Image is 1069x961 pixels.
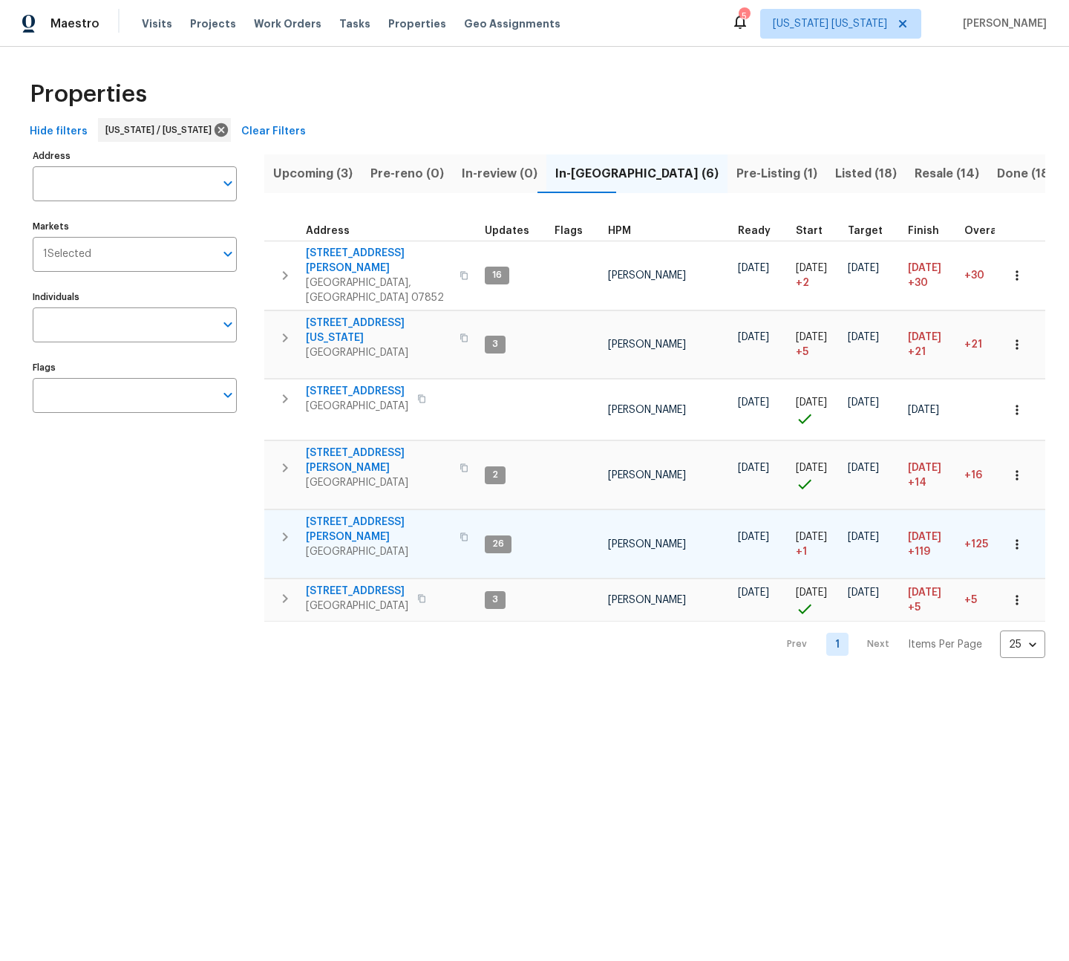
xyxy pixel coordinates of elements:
span: Flags [555,226,583,236]
span: + 5 [796,345,808,359]
span: [DATE] [796,332,827,342]
span: Tasks [339,19,370,29]
span: Updates [485,226,529,236]
span: [STREET_ADDRESS][PERSON_NAME] [306,446,451,475]
span: +14 [908,475,926,490]
td: Scheduled to finish 119 day(s) late [902,510,958,579]
td: Project started 5 days late [790,310,842,379]
span: [PERSON_NAME] [608,405,686,415]
span: [DATE] [796,587,827,598]
span: +16 [964,470,982,480]
span: [PERSON_NAME] [608,539,686,550]
span: Address [306,226,350,236]
button: Open [218,244,238,264]
td: Project started on time [790,379,842,440]
span: Finish [908,226,939,236]
span: +125 [964,539,988,550]
span: Work Orders [254,16,321,31]
span: Ready [738,226,771,236]
span: 1 Selected [43,248,91,261]
td: Project started 1 days late [790,510,842,579]
span: [DATE] [796,263,827,273]
span: Upcoming (3) [273,163,353,184]
span: [DATE] [738,332,769,342]
nav: Pagination Navigation [773,631,1045,658]
td: Scheduled to finish 30 day(s) late [902,241,958,310]
span: 26 [486,538,510,550]
span: [US_STATE] [US_STATE] [773,16,887,31]
td: 16 day(s) past target finish date [958,441,1022,509]
span: [GEOGRAPHIC_DATA] [306,599,408,613]
span: Maestro [50,16,99,31]
a: Goto page 1 [826,633,849,656]
button: Open [218,385,238,405]
p: Items Per Page [908,637,982,652]
span: [PERSON_NAME] [608,595,686,605]
label: Flags [33,363,237,372]
td: Scheduled to finish 14 day(s) late [902,441,958,509]
div: Days past target finish date [964,226,1016,236]
span: Pre-Listing (1) [736,163,817,184]
span: 3 [486,593,504,606]
span: [STREET_ADDRESS] [306,384,408,399]
span: [DATE] [848,532,879,542]
span: [DATE] [796,532,827,542]
div: Projected renovation finish date [908,226,952,236]
td: 21 day(s) past target finish date [958,310,1022,379]
span: + 2 [796,276,809,290]
span: [DATE] [848,397,879,408]
span: Overall [964,226,1003,236]
span: [DATE] [908,405,939,415]
span: [DATE] [738,463,769,473]
span: +21 [964,339,982,350]
span: [PERSON_NAME] [608,339,686,350]
span: [PERSON_NAME] [608,270,686,281]
span: [DATE] [796,397,827,408]
span: [GEOGRAPHIC_DATA], [GEOGRAPHIC_DATA] 07852 [306,276,451,305]
span: Hide filters [30,123,88,141]
div: 5 [739,9,749,24]
span: [PERSON_NAME] [608,470,686,480]
span: [GEOGRAPHIC_DATA] [306,475,451,490]
span: [DATE] [738,263,769,273]
button: Hide filters [24,118,94,146]
span: In-review (0) [462,163,537,184]
td: Project started 2 days late [790,241,842,310]
span: [STREET_ADDRESS][PERSON_NAME] [306,515,451,544]
label: Address [33,152,237,160]
span: [GEOGRAPHIC_DATA] [306,399,408,414]
span: [DATE] [848,263,879,273]
label: Individuals [33,293,237,302]
td: Project started on time [790,441,842,509]
span: Projects [190,16,236,31]
span: [DATE] [738,397,769,408]
span: Resale (14) [915,163,979,184]
span: [DATE] [848,587,879,598]
button: Open [218,314,238,335]
span: [STREET_ADDRESS][PERSON_NAME] [306,246,451,276]
span: [DATE] [908,263,941,273]
span: Geo Assignments [464,16,560,31]
td: 125 day(s) past target finish date [958,510,1022,579]
div: Earliest renovation start date (first business day after COE or Checkout) [738,226,784,236]
span: Clear Filters [241,123,306,141]
span: +5 [964,595,977,605]
span: Properties [388,16,446,31]
span: Properties [30,87,147,102]
span: Listed (18) [835,163,897,184]
span: +30 [964,270,984,281]
span: [STREET_ADDRESS] [306,584,408,599]
span: 3 [486,338,504,351]
span: Pre-reno (0) [370,163,444,184]
span: + 1 [796,544,807,559]
span: [DATE] [796,463,827,473]
span: +5 [908,600,921,615]
label: Markets [33,222,237,231]
span: [GEOGRAPHIC_DATA] [306,544,451,559]
span: +21 [908,345,926,359]
div: Actual renovation start date [796,226,836,236]
span: Done (187) [997,163,1061,184]
span: [DATE] [848,332,879,342]
div: 25 [1000,625,1045,664]
span: HPM [608,226,631,236]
